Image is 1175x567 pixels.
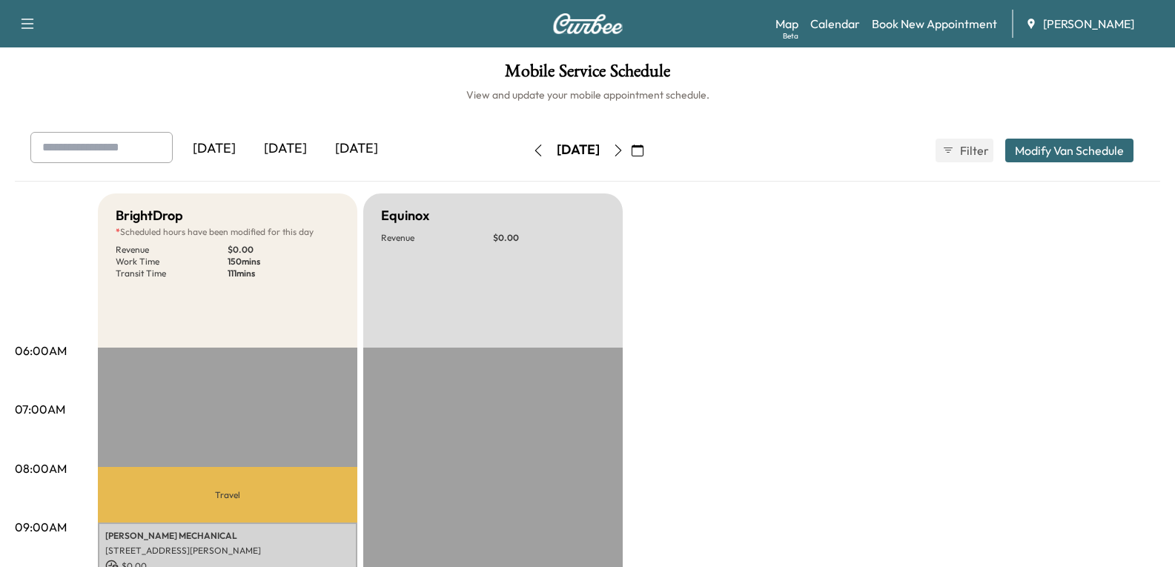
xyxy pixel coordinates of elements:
div: [DATE] [250,132,321,166]
h1: Mobile Service Schedule [15,62,1160,87]
div: [DATE] [321,132,392,166]
p: 150 mins [228,256,340,268]
div: Beta [783,30,798,42]
div: [DATE] [179,132,250,166]
p: $ 0.00 [228,244,340,256]
button: Filter [936,139,993,162]
h6: View and update your mobile appointment schedule. [15,87,1160,102]
span: Filter [960,142,987,159]
p: Transit Time [116,268,228,279]
h5: BrightDrop [116,205,183,226]
button: Modify Van Schedule [1005,139,1133,162]
p: 111 mins [228,268,340,279]
p: Travel [98,467,357,523]
p: Scheduled hours have been modified for this day [116,226,340,238]
a: Book New Appointment [872,15,997,33]
p: Revenue [381,232,493,244]
img: Curbee Logo [552,13,623,34]
a: MapBeta [775,15,798,33]
p: Revenue [116,244,228,256]
p: 06:00AM [15,342,67,359]
p: 09:00AM [15,518,67,536]
p: Work Time [116,256,228,268]
p: [STREET_ADDRESS][PERSON_NAME] [105,545,350,557]
p: 07:00AM [15,400,65,418]
a: Calendar [810,15,860,33]
span: [PERSON_NAME] [1043,15,1134,33]
h5: Equinox [381,205,429,226]
p: $ 0.00 [493,232,605,244]
p: [PERSON_NAME] MECHANICAL [105,530,350,542]
div: [DATE] [557,141,600,159]
p: 08:00AM [15,460,67,477]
